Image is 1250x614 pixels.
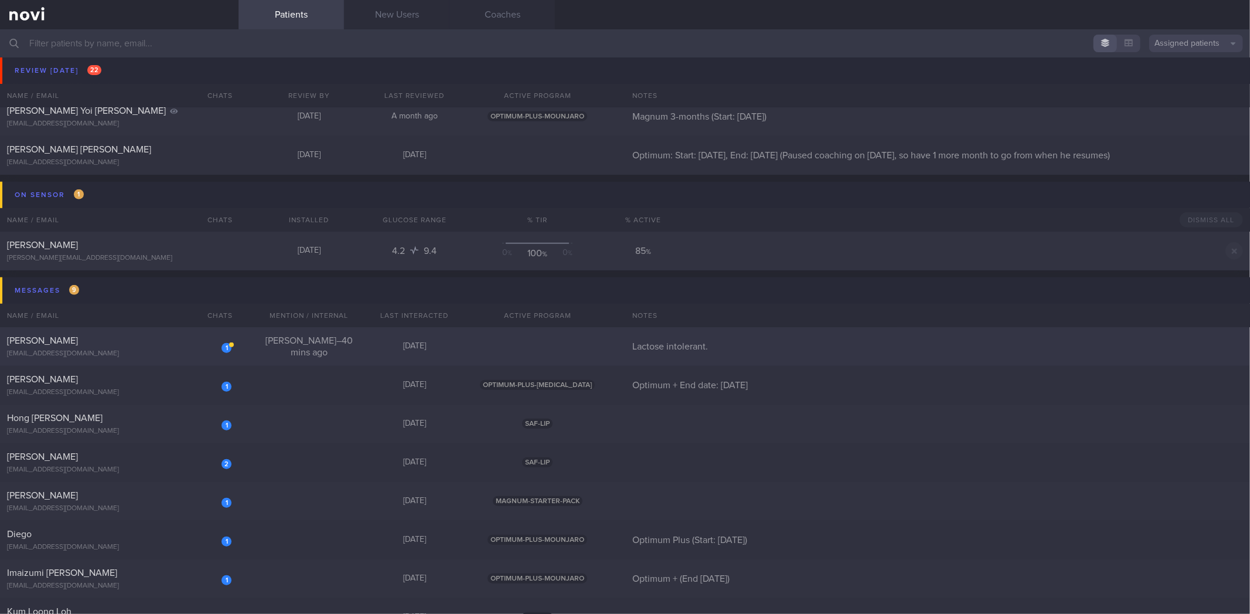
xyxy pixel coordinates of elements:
div: Mention / Internal [256,304,362,327]
div: [EMAIL_ADDRESS][DOMAIN_NAME] [7,582,231,591]
div: [DATE] [362,496,467,507]
div: % Active [608,208,678,232]
div: [DATE] [256,73,362,83]
sub: % [508,250,512,256]
span: OPTIMUM-PLUS-MOUNJARO [488,535,587,545]
div: Installed [256,208,362,232]
sub: % [568,250,573,256]
sub: % [542,251,547,258]
div: On sensor [12,187,87,203]
div: [EMAIL_ADDRESS][DOMAIN_NAME] [7,427,231,436]
div: Chats [192,304,239,327]
div: [DATE] [362,73,467,83]
div: Glucose Range [362,208,467,232]
span: 4.2 [392,246,407,256]
div: Magnum 3-months (Start: [DATE]) [625,111,1250,123]
div: [EMAIL_ADDRESS][DOMAIN_NAME] [7,543,231,552]
span: [PERSON_NAME] [7,452,78,462]
span: [PERSON_NAME] Yoi [PERSON_NAME] [7,106,166,116]
div: [DATE] [362,150,467,161]
div: [DATE] [256,150,362,161]
div: Chats [192,208,239,232]
span: KAMBULIAGEN BASIL [7,67,97,77]
div: [DATE] [256,246,362,256]
div: A month ago [362,111,467,122]
div: Notes [625,304,1250,327]
span: 9.4 [424,246,437,256]
span: [PERSON_NAME] [7,491,78,500]
div: 1 [222,537,231,547]
div: 0 [502,247,524,259]
div: Optimum: Start: [DATE], End: [DATE] (Paused coaching on [DATE], so have 1 more month to go from w... [625,150,1250,161]
div: 1 [222,498,231,508]
sub: % [646,249,651,256]
div: Optimum + (End [DATE]) [625,573,1250,585]
div: 1 [222,382,231,392]
span: MAGNUM-STARTER-PACK [493,496,583,506]
div: Last Interacted [362,304,467,327]
span: 9 [69,285,79,295]
div: 1 [222,420,231,430]
div: [DATE] [362,574,467,584]
div: 0 [551,247,573,259]
span: [PERSON_NAME] [7,375,78,384]
span: Imaizumi [PERSON_NAME] [7,568,117,578]
span: Diego [7,530,32,539]
div: [PERSON_NAME][EMAIL_ADDRESS][DOMAIN_NAME] [7,254,231,263]
button: Assigned patients [1149,35,1243,52]
div: [DATE] [256,111,362,122]
span: OPTIMUM-PLUS-[MEDICAL_DATA] [480,380,595,390]
div: [DATE] [362,457,467,468]
span: 1 [74,189,84,199]
div: Optimum Plus (Start: [DATE]) [625,534,1250,546]
div: [EMAIL_ADDRESS][DOMAIN_NAME] [7,504,231,513]
div: [DATE] [362,535,467,545]
div: [DATE] [362,341,467,352]
span: OPTIMUM-PLUS-MOUNJARO [488,111,587,121]
div: [EMAIL_ADDRESS][DOMAIN_NAME] [7,466,231,474]
span: SAF-LIP [522,419,553,429]
div: 1 [222,575,231,585]
div: Optimum + End date: [DATE] [625,379,1250,391]
div: [EMAIL_ADDRESS][DOMAIN_NAME] [7,350,231,358]
span: [PERSON_NAME] [7,240,78,250]
span: Hong [PERSON_NAME] [7,413,103,423]
div: 2 [222,459,231,469]
span: [PERSON_NAME] [PERSON_NAME] [7,145,151,154]
div: % TIR [467,208,608,232]
span: OPTIMUM-PLUS-MOUNJARO [488,574,587,584]
div: [EMAIL_ADDRESS][DOMAIN_NAME] [7,81,231,90]
div: [EMAIL_ADDRESS][DOMAIN_NAME] [7,158,231,167]
span: [PERSON_NAME] [7,336,78,345]
div: [PERSON_NAME] – 40 mins ago [256,335,362,358]
div: Messages [12,283,82,298]
div: [EMAIL_ADDRESS][DOMAIN_NAME] [7,120,231,128]
div: [DATE] [362,419,467,429]
div: 100 [527,247,549,259]
div: Lactose intolerant. [625,341,1250,352]
span: OPTIMUM-PLUS-[MEDICAL_DATA] [480,73,595,83]
span: SAF-LIP [522,457,553,467]
div: 1 [222,343,231,353]
button: Dismiss All [1180,212,1243,228]
div: [DATE] [362,380,467,391]
div: Active Program [467,304,608,327]
div: 85 [608,245,678,257]
div: [EMAIL_ADDRESS][DOMAIN_NAME] [7,388,231,397]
